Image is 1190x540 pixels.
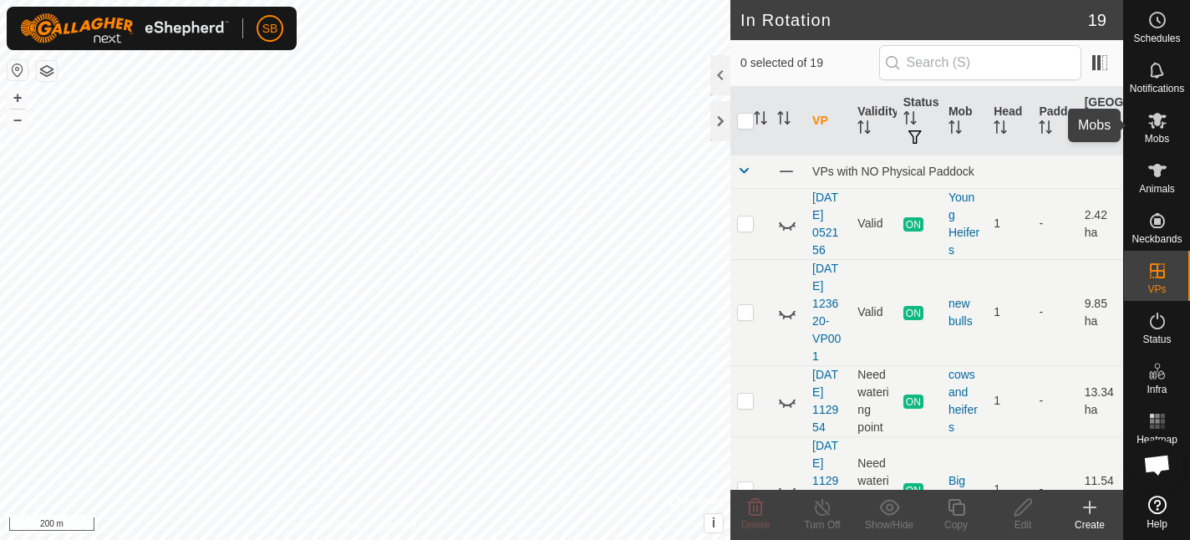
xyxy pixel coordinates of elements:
[903,395,923,409] span: ON
[851,188,896,259] td: Valid
[1137,435,1177,445] span: Heatmap
[948,123,962,136] p-sorticon: Activate to sort
[1078,259,1123,365] td: 9.85 ha
[812,439,841,540] a: [DATE] 112954-VP007
[1133,33,1180,43] span: Schedules
[740,10,1088,30] h2: In Rotation
[989,517,1056,532] div: Edit
[812,191,838,257] a: [DATE] 052156
[1147,519,1167,529] span: Help
[1132,234,1182,244] span: Neckbands
[812,262,841,363] a: [DATE] 123620-VP001
[1130,84,1184,94] span: Notifications
[1088,8,1106,33] span: 19
[987,365,1032,436] td: 1
[948,366,980,436] div: cowsand heifers
[987,188,1032,259] td: 1
[1032,87,1077,155] th: Paddock
[806,87,851,155] th: VP
[299,518,362,533] a: Privacy Policy
[903,306,923,320] span: ON
[903,217,923,232] span: ON
[8,110,28,130] button: –
[1147,385,1167,395] span: Infra
[987,87,1032,155] th: Head
[712,516,715,530] span: i
[903,483,923,497] span: ON
[1139,184,1175,194] span: Animals
[37,61,57,81] button: Map Layers
[777,114,791,127] p-sorticon: Activate to sort
[8,88,28,108] button: +
[1056,517,1123,532] div: Create
[1124,489,1190,536] a: Help
[754,114,767,127] p-sorticon: Activate to sort
[741,519,770,531] span: Delete
[856,517,923,532] div: Show/Hide
[1032,188,1077,259] td: -
[948,295,980,330] div: new bulls
[879,45,1081,80] input: Search (S)
[923,517,989,532] div: Copy
[1032,259,1077,365] td: -
[812,368,838,434] a: [DATE] 112954
[903,114,917,127] p-sorticon: Activate to sort
[994,123,1007,136] p-sorticon: Activate to sort
[1032,365,1077,436] td: -
[8,60,28,80] button: Reset Map
[851,87,896,155] th: Validity
[20,13,229,43] img: Gallagher Logo
[704,514,723,532] button: i
[1078,87,1123,155] th: [GEOGRAPHIC_DATA] Area
[789,517,856,532] div: Turn Off
[857,123,871,136] p-sorticon: Activate to sort
[812,165,1116,178] div: VPs with NO Physical Paddock
[1085,131,1098,145] p-sorticon: Activate to sort
[1147,284,1166,294] span: VPs
[948,472,980,507] div: Big Girls
[851,365,896,436] td: Need watering point
[942,87,987,155] th: Mob
[1078,365,1123,436] td: 13.34 ha
[1039,123,1052,136] p-sorticon: Activate to sort
[262,20,278,38] span: SB
[382,518,431,533] a: Contact Us
[1142,334,1171,344] span: Status
[851,259,896,365] td: Valid
[897,87,942,155] th: Status
[1078,188,1123,259] td: 2.42 ha
[1132,440,1182,490] div: Open chat
[987,259,1032,365] td: 1
[740,54,879,72] span: 0 selected of 19
[948,189,980,259] div: Young Heifers
[1145,134,1169,144] span: Mobs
